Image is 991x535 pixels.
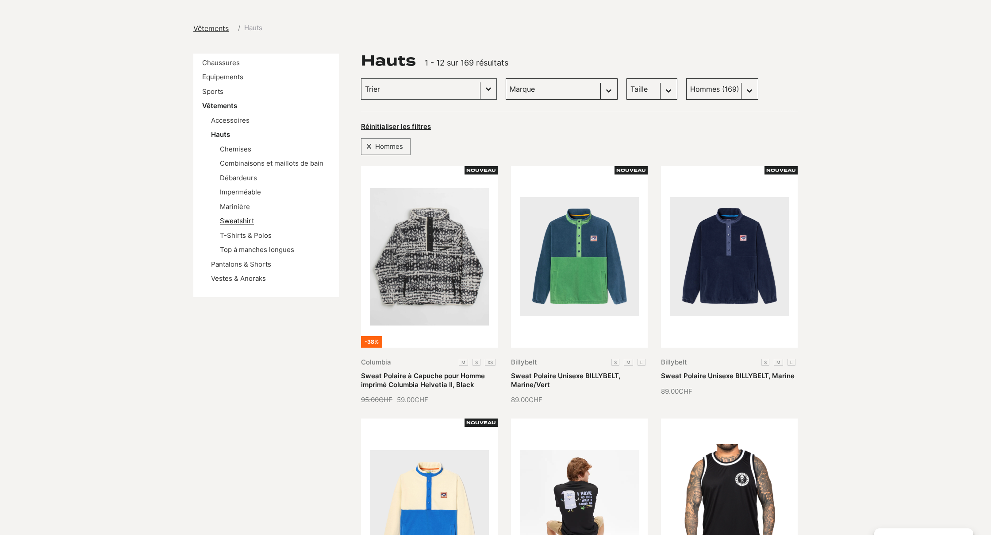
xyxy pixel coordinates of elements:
[220,174,257,182] a: Débardeurs
[244,23,262,33] span: Hauts
[480,79,496,99] button: Basculer la liste
[661,372,795,380] a: Sweat Polaire Unisexe BILLYBELT, Marine
[202,101,237,110] a: Vêtements
[220,231,272,240] a: T-Shirts & Polos
[211,116,250,124] a: Accessoires
[211,130,230,139] a: Hauts
[202,87,223,96] a: Sports
[365,83,476,95] input: Trier
[220,202,250,211] a: Marinière
[425,58,508,67] span: 1 - 12 sur 169 résultats
[220,145,251,153] a: Chemises
[361,138,411,155] div: Hommes
[202,73,243,81] a: Equipements
[220,245,294,254] a: Top à manches longues
[193,23,262,34] nav: breadcrumbs
[361,372,485,389] a: Sweat Polaire à Capuche pour Homme imprimé Columbia Helvetia II, Black
[220,159,323,167] a: Combinaisons et maillots de bain
[220,217,254,225] a: Sweatshirt
[361,122,431,131] button: Réinitialiser les filtres
[211,274,266,283] a: Vestes & Anoraks
[372,141,407,152] span: Hommes
[211,260,271,268] a: Pantalons & Shorts
[193,23,234,34] a: Vêtements
[193,24,229,33] span: Vêtements
[202,58,240,67] a: Chaussures
[511,372,620,389] a: Sweat Polaire Unisexe BILLYBELT, Marine/Vert
[220,188,261,196] a: Imperméable
[361,54,416,68] h1: Hauts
